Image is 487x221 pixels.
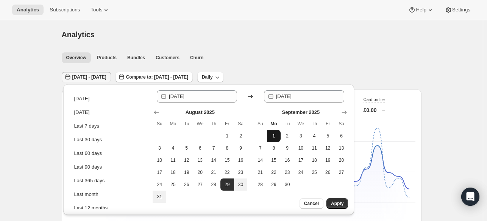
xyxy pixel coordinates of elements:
[281,178,294,191] button: Tuesday September 30 2025
[66,55,86,61] span: Overview
[180,166,194,178] button: Tuesday August 19 2025
[324,121,332,127] span: Fr
[166,142,180,154] button: Monday August 4 2025
[321,118,335,130] th: Friday
[237,157,245,163] span: 16
[151,107,162,118] button: Show previous month, July 2025
[183,182,190,188] span: 26
[74,177,105,185] div: Last 365 days
[74,95,89,103] div: [DATE]
[210,145,217,151] span: 7
[294,166,308,178] button: Wednesday September 24 2025
[284,169,291,175] span: 23
[197,72,223,82] button: Daily
[153,118,166,130] th: Sunday
[183,157,190,163] span: 12
[256,182,264,188] span: 28
[267,118,281,130] th: Monday
[294,142,308,154] button: Wednesday September 10 2025
[210,157,217,163] span: 14
[220,142,234,154] button: Friday August 8 2025
[72,175,147,187] button: Last 365 days
[326,198,348,209] button: Apply
[74,136,102,144] div: Last 30 days
[281,130,294,142] button: Tuesday September 2 2025
[338,133,345,139] span: 6
[207,154,220,166] button: Thursday August 14 2025
[194,166,207,178] button: Wednesday August 20 2025
[156,121,163,127] span: Su
[72,188,147,200] button: Last month
[270,133,278,139] span: 1
[452,7,470,13] span: Settings
[153,191,166,203] button: Sunday August 31 2025
[220,118,234,130] th: Friday
[237,169,245,175] span: 23
[223,169,231,175] span: 22
[72,161,147,173] button: Last 90 days
[267,154,281,166] button: Monday September 15 2025
[17,7,39,13] span: Analytics
[223,121,231,127] span: Fr
[297,133,305,139] span: 3
[256,145,264,151] span: 7
[307,118,321,130] th: Thursday
[284,145,291,151] span: 9
[50,7,80,13] span: Subscriptions
[12,5,44,15] button: Analytics
[294,118,308,130] th: Wednesday
[237,182,245,188] span: 30
[256,157,264,163] span: 14
[307,154,321,166] button: Thursday September 18 2025
[197,182,204,188] span: 27
[237,121,245,127] span: Sa
[72,134,147,146] button: Last 30 days
[194,178,207,191] button: Wednesday August 27 2025
[311,157,318,163] span: 18
[324,157,332,163] span: 19
[169,169,177,175] span: 18
[223,145,231,151] span: 8
[74,109,89,116] div: [DATE]
[321,130,335,142] button: Friday September 5 2025
[220,166,234,178] button: Friday August 22 2025
[210,121,217,127] span: Th
[270,157,278,163] span: 15
[72,202,147,214] button: Last 12 months
[166,118,180,130] th: Monday
[74,122,99,130] div: Last 7 days
[72,120,147,132] button: Last 7 days
[297,169,305,175] span: 24
[335,130,348,142] button: Saturday September 6 2025
[284,121,291,127] span: Tu
[223,133,231,139] span: 1
[210,169,217,175] span: 21
[253,166,267,178] button: Sunday September 21 2025
[202,74,213,80] span: Daily
[72,147,147,159] button: Last 60 days
[321,166,335,178] button: Friday September 26 2025
[364,106,377,114] p: £0.00
[72,74,106,80] span: [DATE] - [DATE]
[304,200,319,207] span: Cancel
[311,121,318,127] span: Th
[294,154,308,166] button: Wednesday September 17 2025
[335,154,348,166] button: Saturday September 20 2025
[307,142,321,154] button: Thursday September 11 2025
[321,142,335,154] button: Friday September 12 2025
[180,178,194,191] button: Tuesday August 26 2025
[281,142,294,154] button: Tuesday September 9 2025
[153,178,166,191] button: Sunday August 24 2025
[294,130,308,142] button: Wednesday September 3 2025
[234,142,248,154] button: Saturday August 9 2025
[183,169,190,175] span: 19
[197,121,204,127] span: We
[338,121,345,127] span: Sa
[267,142,281,154] button: Monday September 8 2025
[324,169,332,175] span: 26
[324,133,332,139] span: 5
[127,55,145,61] span: Bundles
[116,72,193,82] button: Compare to: [DATE] - [DATE]
[72,106,147,118] button: [DATE]
[284,182,291,188] span: 30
